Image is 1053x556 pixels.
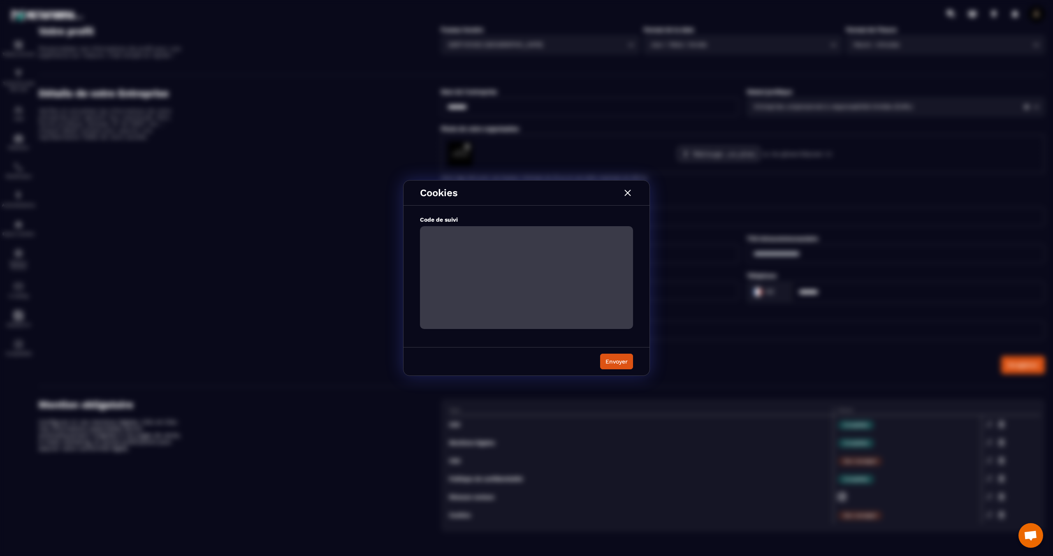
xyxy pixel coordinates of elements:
[600,354,633,369] button: Envoyer
[420,216,633,223] p: Code de suivi
[622,188,633,198] img: close-w.0bb75850.svg
[1018,523,1043,548] div: Ouvrir le chat
[605,357,628,366] div: Envoyer
[420,187,458,199] p: Cookies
